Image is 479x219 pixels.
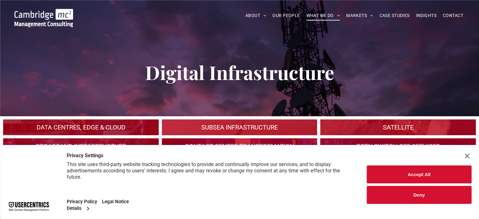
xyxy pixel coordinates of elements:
a: CASE STUDIES [376,11,413,20]
a: An industrial plant [3,119,159,135]
a: CONTACT [440,11,466,20]
img: Go to Homepage [14,9,73,27]
a: ABOUT [242,11,270,20]
a: OUR PEOPLE [269,11,303,20]
a: MARKETS [343,11,376,20]
a: INSIGHTS [413,11,440,20]
span: Digital Infrastructure [145,60,334,85]
a: WHAT WE DO [303,11,343,20]
a: A large mall with arched glass roof [320,119,476,135]
a: A crowd in silhouette at sunset, on a rise or lookout point [3,138,159,154]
